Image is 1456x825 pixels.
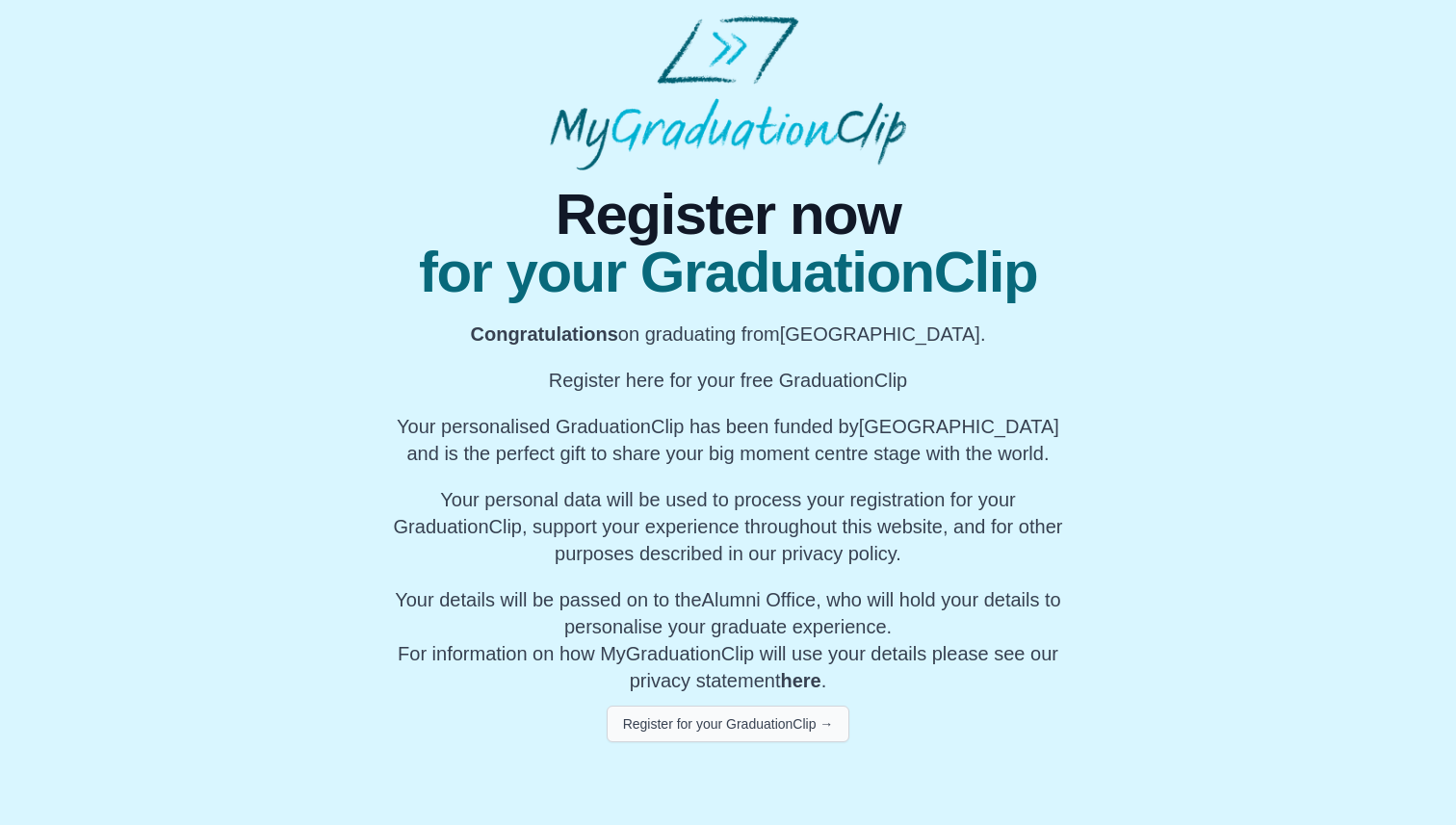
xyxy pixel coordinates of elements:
[702,589,817,610] span: Alumni Office
[395,589,1061,691] span: For information on how MyGraduationClip will use your details please see our privacy statement .
[387,244,1069,301] span: for your GraduationClip
[387,413,1069,467] p: Your personalised GraduationClip has been funded by [GEOGRAPHIC_DATA] and is the perfect gift to ...
[780,670,820,691] a: here
[395,589,1061,637] span: Your details will be passed on to the , who will hold your details to personalise your graduate e...
[550,15,906,170] img: MyGraduationClip
[607,706,850,742] button: Register for your GraduationClip →
[387,486,1069,567] p: Your personal data will be used to process your registration for your GraduationClip, support you...
[471,323,618,345] b: Congratulations
[387,321,1069,348] p: on graduating from [GEOGRAPHIC_DATA].
[387,186,1069,244] span: Register now
[387,367,1069,394] p: Register here for your free GraduationClip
